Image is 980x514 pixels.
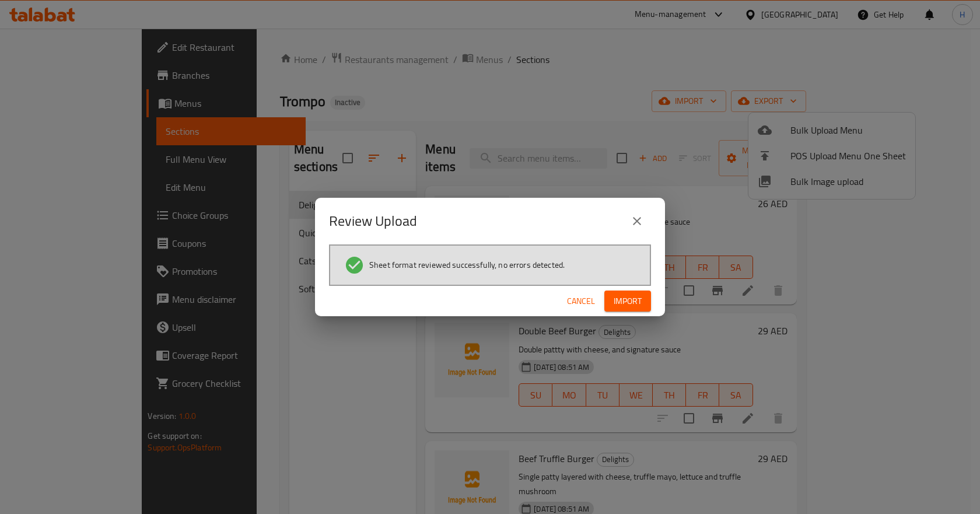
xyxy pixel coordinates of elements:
span: Sheet format reviewed successfully, no errors detected. [369,259,565,271]
button: Cancel [562,291,600,312]
button: Import [604,291,651,312]
span: Cancel [567,294,595,309]
button: close [623,207,651,235]
span: Import [614,294,642,309]
h2: Review Upload [329,212,417,230]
